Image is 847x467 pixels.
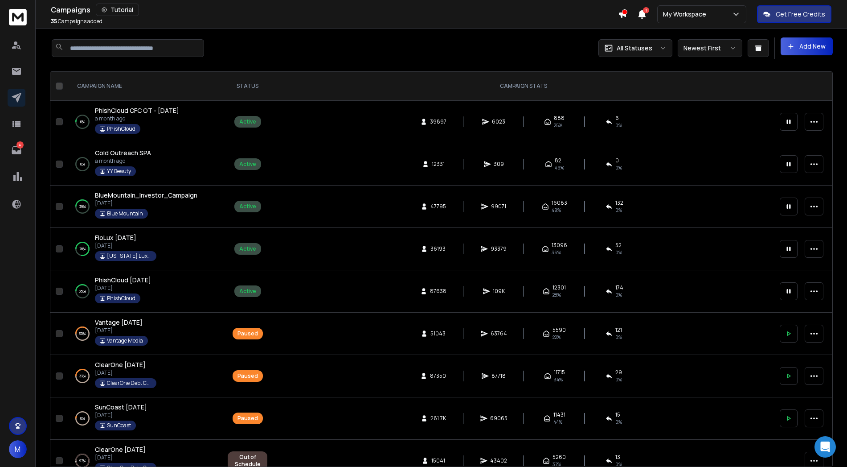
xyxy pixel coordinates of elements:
span: 0 % [615,164,622,171]
p: 4 [16,141,24,149]
span: 47795 [430,203,446,210]
p: 0 % [80,160,85,169]
p: 6 % [80,414,85,423]
p: 6 % [80,117,85,126]
span: 63764 [491,330,507,337]
button: M [9,440,27,458]
span: 43402 [490,457,507,464]
span: 6 [615,115,619,122]
span: Cold Outreach SPA [95,149,151,157]
p: [DATE] [95,369,156,376]
span: Vantage [DATE] [95,318,143,326]
button: Add New [781,37,833,55]
span: 109K [493,288,505,295]
span: 12331 [432,161,445,168]
div: Active [239,288,256,295]
p: [DATE] [95,242,156,249]
p: ClearOne Debt Consolidation [107,380,151,387]
span: 261.7K [430,415,446,422]
span: 309 [494,161,504,168]
span: 0 % [615,334,622,341]
div: Active [239,161,256,168]
p: Campaigns added [51,18,102,25]
span: 174 [615,284,623,291]
p: a month ago [95,157,151,165]
td: 78%FloLux [DATE][DATE][US_STATE] Luxury [66,228,222,270]
p: YY Beauty [107,168,131,175]
p: [DATE] [95,285,151,292]
span: 52 [615,242,622,249]
a: ClearOne [DATE] [95,360,146,369]
span: 29 [615,369,622,376]
p: 33 % [79,372,86,380]
span: 0 [615,157,619,164]
span: 87718 [491,372,506,380]
div: Paused [237,415,258,422]
td: 0%Cold Outreach SPAa month agoYY Beauty [66,143,222,186]
p: PhishCloud [107,125,135,132]
div: Paused [237,330,258,337]
span: 15041 [431,457,445,464]
span: 0 % [615,207,622,214]
span: 49 % [552,207,561,214]
a: PhishCloud CFC OT - [DATE] [95,106,179,115]
span: 11431 [553,411,565,418]
p: a month ago [95,115,179,122]
button: Newest First [678,39,742,57]
span: 13 [615,454,620,461]
p: [DATE] [95,327,148,334]
p: [DATE] [95,200,197,207]
span: 0 % [615,418,622,426]
p: 35 % [79,287,86,296]
p: 35 % [79,329,86,338]
td: 35%Vantage [DATE][DATE]Vantage Media [66,313,222,355]
p: [DATE] [95,412,147,419]
p: SunCoast [107,422,131,429]
p: My Workspace [663,10,710,19]
p: Blue Mountain [107,210,143,217]
td: 35%PhishCloud [DATE][DATE]PhishCloud [66,270,222,313]
span: 0 % [615,249,622,256]
span: 87638 [430,288,446,295]
span: 0 % [615,291,622,298]
span: 0 % [615,376,622,383]
span: 5590 [552,326,566,334]
p: All Statuses [617,44,652,53]
button: Tutorial [96,4,139,16]
span: 99071 [491,203,506,210]
div: Active [239,203,256,210]
td: 39%BlueMountain_Investor_Campaign[DATE]Blue Mountain [66,186,222,228]
p: Get Free Credits [776,10,825,19]
div: Active [239,245,256,252]
span: FloLux [DATE] [95,233,136,242]
span: 132 [615,199,623,207]
p: 78 % [79,244,86,253]
a: SunCoast [DATE] [95,403,147,412]
span: 22 % [552,334,561,341]
span: 82 [555,157,561,164]
span: 5260 [552,454,566,461]
th: CAMPAIGN STATS [273,72,774,101]
span: 0 % [615,122,622,129]
p: PhishCloud [107,295,135,302]
span: 39897 [430,118,446,125]
span: BlueMountain_Investor_Campaign [95,191,197,199]
p: [US_STATE] Luxury [107,252,151,260]
a: 4 [8,141,25,159]
p: [DATE] [95,454,156,461]
th: CAMPAIGN NAME [66,72,222,101]
span: 121 [615,326,622,334]
span: 28 % [552,291,561,298]
span: 6023 [492,118,505,125]
span: PhishCloud [DATE] [95,276,151,284]
div: Active [239,118,256,125]
a: Vantage [DATE] [95,318,143,327]
span: 44 % [553,418,562,426]
div: Campaigns [51,4,618,16]
div: Paused [237,372,258,380]
span: 15 [615,411,620,418]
